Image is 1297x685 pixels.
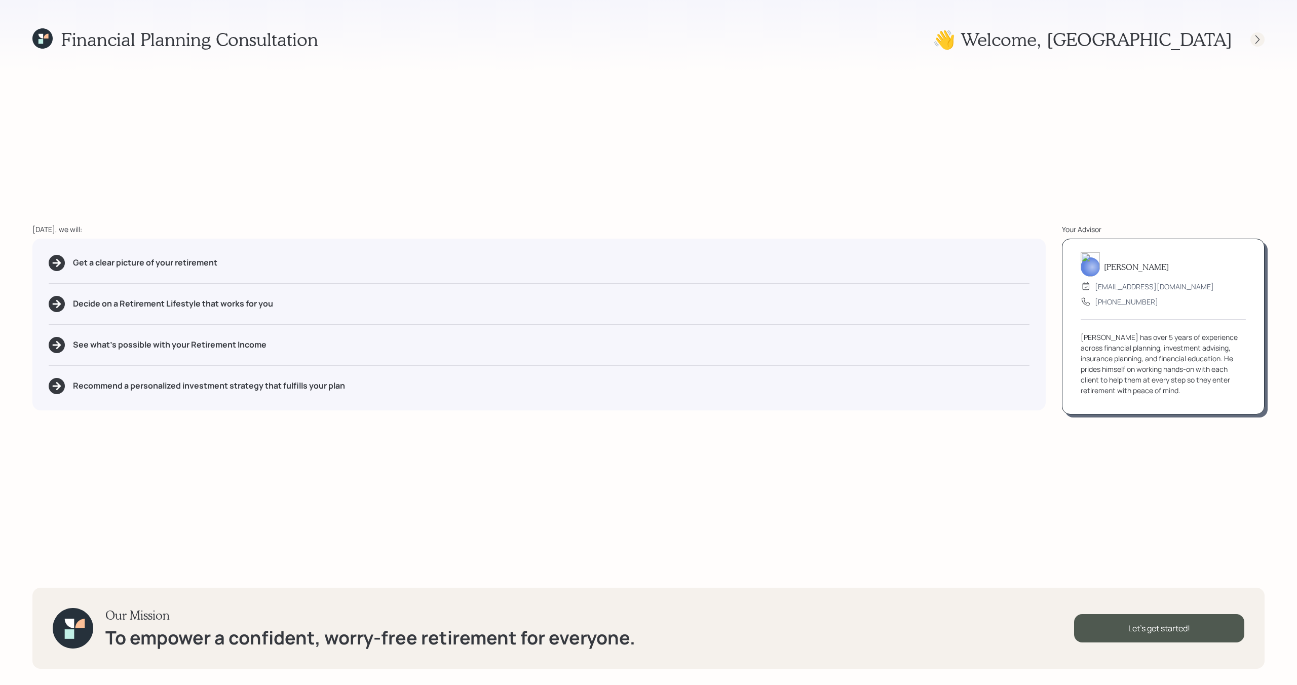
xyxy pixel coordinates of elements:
[1095,281,1214,292] div: [EMAIL_ADDRESS][DOMAIN_NAME]
[1062,224,1265,235] div: Your Advisor
[32,224,1046,235] div: [DATE], we will:
[73,340,266,350] h5: See what's possible with your Retirement Income
[1104,262,1169,272] h5: [PERSON_NAME]
[73,258,217,268] h5: Get a clear picture of your retirement
[933,28,1232,50] h1: 👋 Welcome , [GEOGRAPHIC_DATA]
[1074,614,1244,642] div: Let's get started!
[73,381,345,391] h5: Recommend a personalized investment strategy that fulfills your plan
[1095,296,1158,307] div: [PHONE_NUMBER]
[73,299,273,309] h5: Decide on a Retirement Lifestyle that works for you
[105,608,635,623] h3: Our Mission
[105,627,635,649] h1: To empower a confident, worry-free retirement for everyone.
[1081,252,1100,277] img: michael-russo-headshot.png
[1081,332,1246,396] div: [PERSON_NAME] has over 5 years of experience across financial planning, investment advising, insu...
[61,28,318,50] h1: Financial Planning Consultation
